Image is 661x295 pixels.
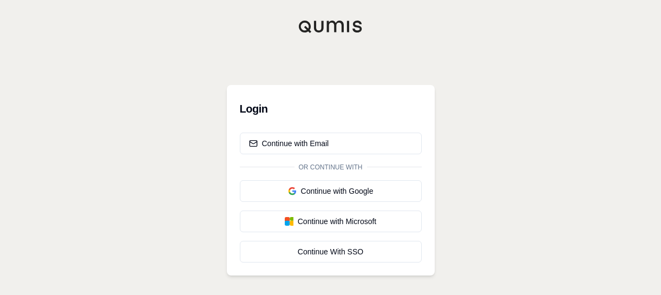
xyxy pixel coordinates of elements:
h3: Login [240,98,422,120]
div: Continue With SSO [249,246,413,257]
span: Or continue with [294,163,367,172]
div: Continue with Email [249,138,329,149]
div: Continue with Google [249,186,413,196]
button: Continue with Email [240,133,422,154]
div: Continue with Microsoft [249,216,413,227]
a: Continue With SSO [240,241,422,263]
button: Continue with Google [240,180,422,202]
button: Continue with Microsoft [240,211,422,232]
img: Qumis [298,20,363,33]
